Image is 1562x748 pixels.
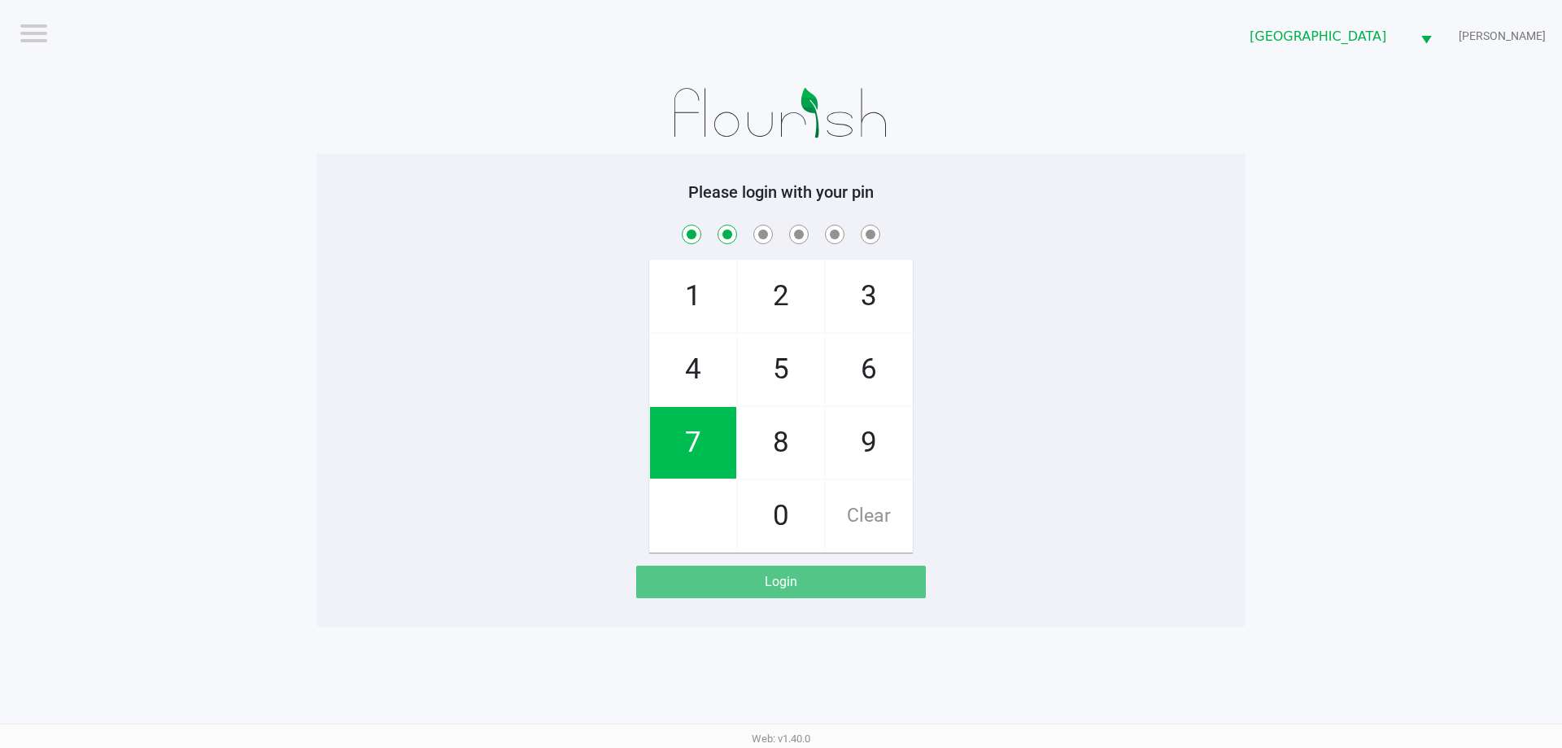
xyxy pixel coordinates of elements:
span: 4 [650,334,736,405]
span: 5 [738,334,824,405]
span: Clear [826,480,912,552]
span: 9 [826,407,912,479]
span: 3 [826,260,912,332]
span: 8 [738,407,824,479]
span: 0 [738,480,824,552]
span: [PERSON_NAME] [1459,28,1546,45]
button: Select [1411,17,1442,55]
span: 6 [826,334,912,405]
span: Web: v1.40.0 [752,733,810,745]
span: 7 [650,407,736,479]
span: [GEOGRAPHIC_DATA] [1250,27,1401,46]
span: 2 [738,260,824,332]
span: 1 [650,260,736,332]
h5: Please login with your pin [329,182,1233,202]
